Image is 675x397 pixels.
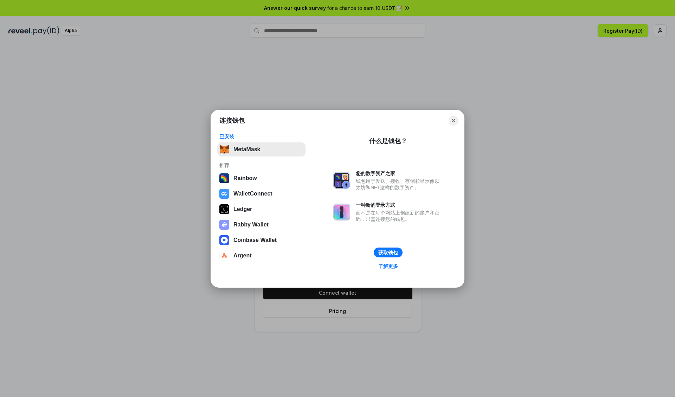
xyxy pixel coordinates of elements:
[378,263,398,269] div: 了解更多
[217,249,306,263] button: Argent
[217,233,306,247] button: Coinbase Wallet
[369,137,407,145] div: 什么是钱包？
[219,133,303,140] div: 已安装
[374,248,403,257] button: 获取钱包
[219,220,229,230] img: svg+xml,%3Csvg%20xmlns%3D%22http%3A%2F%2Fwww.w3.org%2F2000%2Fsvg%22%20fill%3D%22none%22%20viewBox...
[333,172,350,189] img: svg+xml,%3Csvg%20xmlns%3D%22http%3A%2F%2Fwww.w3.org%2F2000%2Fsvg%22%20fill%3D%22none%22%20viewBox...
[217,218,306,232] button: Rabby Wallet
[219,116,245,125] h1: 连接钱包
[219,145,229,154] img: svg+xml,%3Csvg%20fill%3D%22none%22%20height%3D%2233%22%20viewBox%3D%220%200%2035%2033%22%20width%...
[333,204,350,220] img: svg+xml,%3Csvg%20xmlns%3D%22http%3A%2F%2Fwww.w3.org%2F2000%2Fsvg%22%20fill%3D%22none%22%20viewBox...
[219,189,229,199] img: svg+xml,%3Csvg%20width%3D%2228%22%20height%3D%2228%22%20viewBox%3D%220%200%2028%2028%22%20fill%3D...
[356,202,443,208] div: 一种新的登录方式
[356,178,443,191] div: 钱包用于发送、接收、存储和显示像以太坊和NFT这样的数字资产。
[233,146,260,153] div: MetaMask
[219,173,229,183] img: svg+xml,%3Csvg%20width%3D%22120%22%20height%3D%22120%22%20viewBox%3D%220%200%20120%20120%22%20fil...
[219,162,303,168] div: 推荐
[217,142,306,156] button: MetaMask
[217,187,306,201] button: WalletConnect
[233,252,252,259] div: Argent
[219,251,229,261] img: svg+xml,%3Csvg%20width%3D%2228%22%20height%3D%2228%22%20viewBox%3D%220%200%2028%2028%22%20fill%3D...
[356,210,443,222] div: 而不是在每个网站上创建新的账户和密码，只需连接您的钱包。
[217,202,306,216] button: Ledger
[233,222,269,228] div: Rabby Wallet
[219,235,229,245] img: svg+xml,%3Csvg%20width%3D%2228%22%20height%3D%2228%22%20viewBox%3D%220%200%2028%2028%22%20fill%3D...
[233,206,252,212] div: Ledger
[233,191,272,197] div: WalletConnect
[217,171,306,185] button: Rainbow
[356,170,443,177] div: 您的数字资产之家
[374,262,402,271] a: 了解更多
[233,237,277,243] div: Coinbase Wallet
[219,204,229,214] img: svg+xml,%3Csvg%20xmlns%3D%22http%3A%2F%2Fwww.w3.org%2F2000%2Fsvg%22%20width%3D%2228%22%20height%3...
[449,116,458,126] button: Close
[233,175,257,181] div: Rainbow
[378,249,398,256] div: 获取钱包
